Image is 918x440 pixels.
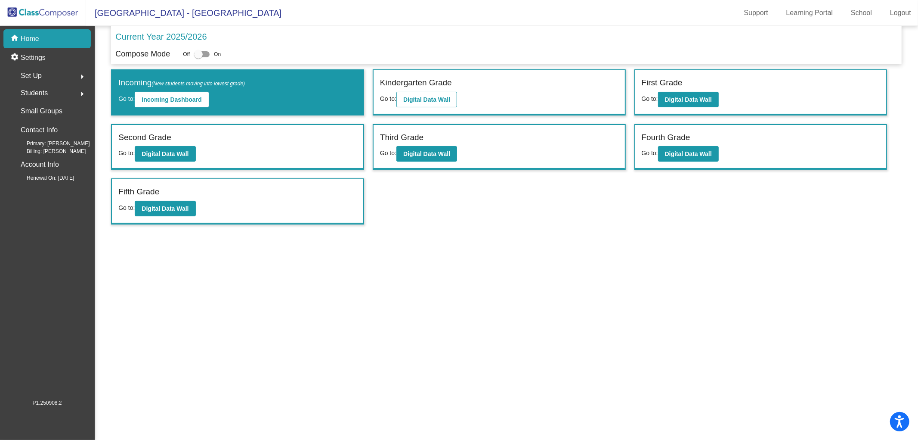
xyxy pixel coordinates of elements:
mat-icon: home [10,34,21,44]
b: Digital Data Wall [403,150,450,157]
p: Small Groups [21,105,62,117]
label: Fourth Grade [642,131,690,144]
p: Account Info [21,159,59,171]
mat-icon: arrow_right [77,72,87,82]
a: Support [737,6,775,20]
span: [GEOGRAPHIC_DATA] - [GEOGRAPHIC_DATA] [86,6,281,20]
p: Contact Info [21,124,58,136]
span: Go to: [380,150,396,156]
b: Incoming Dashboard [142,96,201,103]
span: On [214,50,221,58]
button: Digital Data Wall [135,146,195,162]
mat-icon: arrow_right [77,89,87,99]
span: Go to: [118,204,135,211]
span: Go to: [642,95,658,102]
button: Digital Data Wall [396,146,457,162]
b: Digital Data Wall [665,96,712,103]
p: Home [21,34,39,44]
span: Off [183,50,190,58]
label: Fifth Grade [118,186,159,198]
label: First Grade [642,77,683,89]
span: Students [21,87,48,99]
span: Billing: [PERSON_NAME] [13,147,86,155]
a: School [844,6,879,20]
button: Digital Data Wall [135,201,195,216]
b: Digital Data Wall [142,150,189,157]
span: Renewal On: [DATE] [13,174,74,182]
button: Digital Data Wall [658,146,719,162]
span: Set Up [21,70,42,82]
label: Third Grade [380,131,423,144]
button: Digital Data Wall [396,92,457,107]
p: Settings [21,53,46,63]
span: Go to: [118,95,135,102]
button: Digital Data Wall [658,92,719,107]
span: Primary: [PERSON_NAME] [13,140,90,147]
a: Logout [883,6,918,20]
span: Go to: [642,150,658,156]
b: Digital Data Wall [142,205,189,212]
a: Learning Portal [779,6,840,20]
span: Go to: [118,150,135,156]
label: Incoming [118,77,245,89]
p: Compose Mode [115,48,170,60]
button: Incoming Dashboard [135,92,208,107]
label: Second Grade [118,131,171,144]
b: Digital Data Wall [403,96,450,103]
mat-icon: settings [10,53,21,63]
span: (New students moving into lowest grade) [151,81,245,87]
b: Digital Data Wall [665,150,712,157]
label: Kindergarten Grade [380,77,452,89]
span: Go to: [380,95,396,102]
p: Current Year 2025/2026 [115,30,207,43]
